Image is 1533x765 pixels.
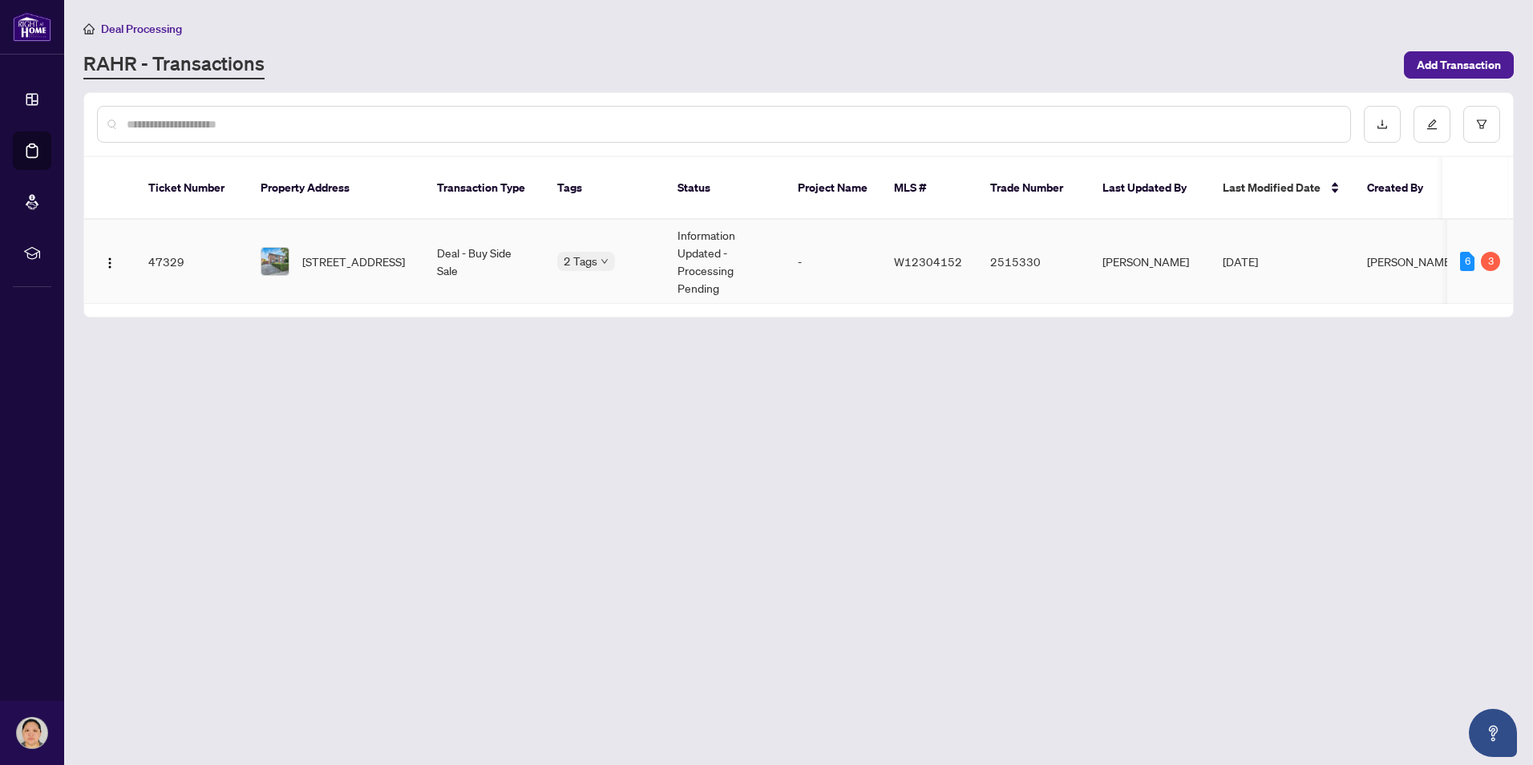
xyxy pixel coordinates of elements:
th: Ticket Number [136,157,248,220]
button: Logo [97,249,123,274]
span: [DATE] [1223,254,1258,269]
th: Last Updated By [1090,157,1210,220]
div: 3 [1481,252,1500,271]
th: Last Modified Date [1210,157,1354,220]
td: Information Updated - Processing Pending [665,220,785,304]
button: download [1364,106,1401,143]
th: Project Name [785,157,881,220]
span: [PERSON_NAME] [1367,254,1454,269]
span: home [83,23,95,34]
span: Add Transaction [1417,52,1501,78]
th: Tags [544,157,665,220]
td: 47329 [136,220,248,304]
span: edit [1426,119,1438,130]
td: 2515330 [977,220,1090,304]
span: Deal Processing [101,22,182,36]
span: Last Modified Date [1223,179,1321,196]
span: down [601,257,609,265]
div: 6 [1460,252,1474,271]
span: [STREET_ADDRESS] [302,253,405,270]
img: Logo [103,257,116,269]
span: W12304152 [894,254,962,269]
button: Open asap [1469,709,1517,757]
span: filter [1476,119,1487,130]
button: filter [1463,106,1500,143]
img: thumbnail-img [261,248,289,275]
th: Trade Number [977,157,1090,220]
a: RAHR - Transactions [83,51,265,79]
button: edit [1414,106,1450,143]
img: Profile Icon [17,718,47,748]
span: 2 Tags [564,252,597,270]
td: - [785,220,881,304]
th: MLS # [881,157,977,220]
th: Property Address [248,157,424,220]
button: Add Transaction [1404,51,1514,79]
th: Transaction Type [424,157,544,220]
td: Deal - Buy Side Sale [424,220,544,304]
th: Status [665,157,785,220]
img: logo [13,12,51,42]
span: download [1377,119,1388,130]
th: Created By [1354,157,1450,220]
td: [PERSON_NAME] [1090,220,1210,304]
